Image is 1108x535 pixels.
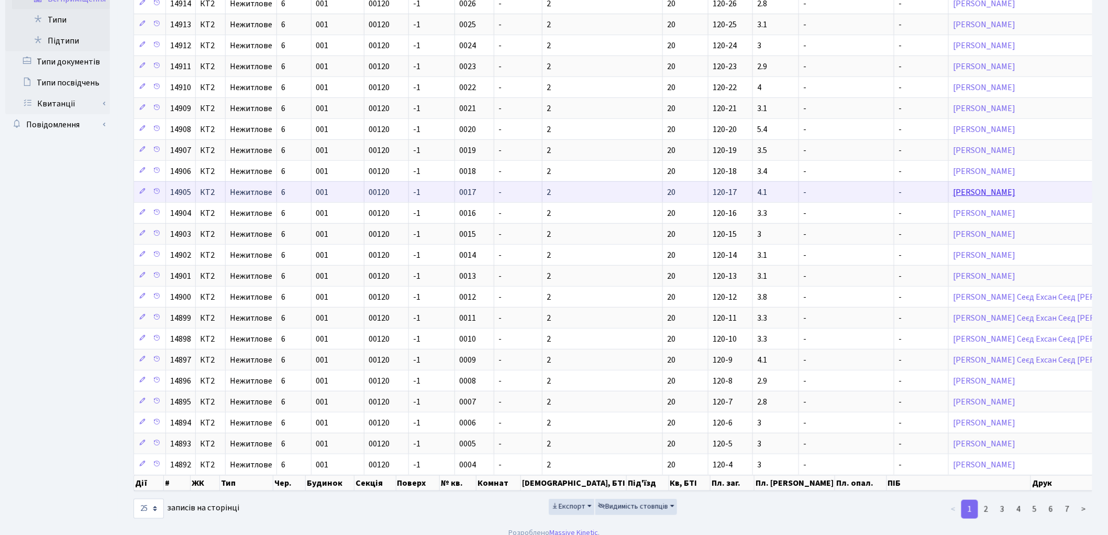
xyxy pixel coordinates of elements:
[667,61,675,72] span: 20
[5,114,110,135] a: Повідомлення
[547,124,551,135] span: 2
[899,40,902,51] span: -
[598,501,668,512] span: Видимість стовпців
[803,208,806,219] span: -
[953,459,1015,471] a: [PERSON_NAME]
[170,166,191,177] span: 14906
[899,145,902,156] span: -
[713,228,737,240] span: 120-15
[230,62,272,71] span: Нежитлове
[551,501,585,512] span: Експорт
[803,19,806,30] span: -
[498,124,502,135] span: -
[667,124,675,135] span: 20
[713,312,737,324] span: 120-11
[316,145,328,156] span: 001
[713,187,737,198] span: 120-17
[803,82,806,93] span: -
[953,82,1015,93] a: [PERSON_NAME]
[413,145,420,156] span: -1
[547,40,551,51] span: 2
[12,93,110,114] a: Квитанції
[459,291,476,303] span: 0012
[459,270,476,282] span: 0013
[281,187,285,198] span: 6
[200,314,221,322] span: КТ2
[230,293,272,301] span: Нежитлове
[369,187,390,198] span: 00120
[200,251,221,259] span: КТ2
[1010,500,1027,519] a: 4
[459,19,476,30] span: 0025
[1075,500,1092,519] a: >
[281,145,285,156] span: 6
[230,104,272,113] span: Нежитлове
[757,187,767,198] span: 4.1
[713,103,737,114] span: 120-21
[200,293,221,301] span: КТ2
[281,19,285,30] span: 6
[498,291,502,303] span: -
[459,333,476,345] span: 0010
[230,146,272,155] span: Нежитлове
[316,187,328,198] span: 001
[498,187,502,198] span: -
[713,166,737,177] span: 120-18
[459,61,476,72] span: 0023
[200,125,221,134] span: КТ2
[757,291,767,303] span: 3.8
[667,166,675,177] span: 20
[978,500,994,519] a: 2
[547,208,551,219] span: 2
[170,61,191,72] span: 14911
[547,19,551,30] span: 2
[547,270,551,282] span: 2
[12,30,110,51] a: Підтипи
[316,270,328,282] span: 001
[459,208,476,219] span: 0016
[713,249,737,261] span: 120-14
[713,270,737,282] span: 120-13
[803,249,806,261] span: -
[757,103,767,114] span: 3.1
[170,19,191,30] span: 14913
[200,104,221,113] span: КТ2
[170,124,191,135] span: 14908
[667,312,675,324] span: 20
[5,51,110,72] a: Типи документів
[667,82,675,93] span: 20
[757,82,761,93] span: 4
[230,251,272,259] span: Нежитлове
[713,145,737,156] span: 120-19
[459,249,476,261] span: 0014
[281,103,285,114] span: 6
[757,166,767,177] span: 3.4
[170,270,191,282] span: 14901
[667,103,675,114] span: 20
[170,228,191,240] span: 14903
[757,208,767,219] span: 3.3
[667,208,675,219] span: 20
[547,228,551,240] span: 2
[953,19,1015,30] a: [PERSON_NAME]
[413,124,420,135] span: -1
[713,291,737,303] span: 120-12
[757,312,767,324] span: 3.3
[667,19,675,30] span: 20
[498,40,502,51] span: -
[667,228,675,240] span: 20
[803,61,806,72] span: -
[757,270,767,282] span: 3.1
[803,187,806,198] span: -
[953,270,1015,282] a: [PERSON_NAME]
[899,103,902,114] span: -
[757,40,761,51] span: 3
[498,61,502,72] span: -
[899,333,902,345] span: -
[281,82,285,93] span: 6
[413,40,420,51] span: -1
[899,249,902,261] span: -
[595,499,677,515] button: Видимість стовпців
[413,166,420,177] span: -1
[899,228,902,240] span: -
